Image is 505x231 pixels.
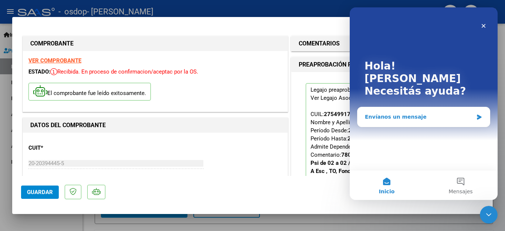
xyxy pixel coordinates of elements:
strong: 202512 [348,135,367,142]
h1: COMENTARIOS [299,39,340,48]
div: Ver Legajo Asociado [311,94,362,102]
span: Guardar [27,189,53,196]
strong: COMPROBANTE [30,40,74,47]
strong: DATOS DEL COMPROBANTE [30,122,106,129]
mat-expansion-panel-header: COMENTARIOS [291,36,482,51]
mat-expansion-panel-header: PREAPROBACIÓN PARA INTEGRACION [291,57,482,72]
strong: 202501 [348,127,368,134]
div: PREAPROBACIÓN PARA INTEGRACION [291,72,482,215]
iframe: Intercom live chat [350,7,498,200]
div: 27549917726 [324,110,360,118]
p: Legajo preaprobado para Período de Prestación: [306,83,468,198]
p: El comprobante fue leído exitosamente. [28,83,151,101]
span: CUIL: Nombre y Apellido: Período Desde: Período Hasta: Admite Dependencia: [311,111,462,174]
span: ESTADO: [28,68,50,75]
p: CUIT [28,144,105,152]
iframe: Intercom live chat [480,206,498,224]
span: Comentario: [311,152,462,174]
button: Guardar [21,186,59,199]
strong: 780096 - TRANSPORTE(KM) / A Esc , TO, Fono, Psi de 02 a 02 / 272 km/mes 780096 - TRANSPORTE(KM) /... [311,152,462,174]
h1: PREAPROBACIÓN PARA INTEGRACION [299,60,403,69]
a: VER COMPROBANTE [28,57,81,64]
span: Recibida. En proceso de confirmacion/aceptac por la OS. [50,68,198,75]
